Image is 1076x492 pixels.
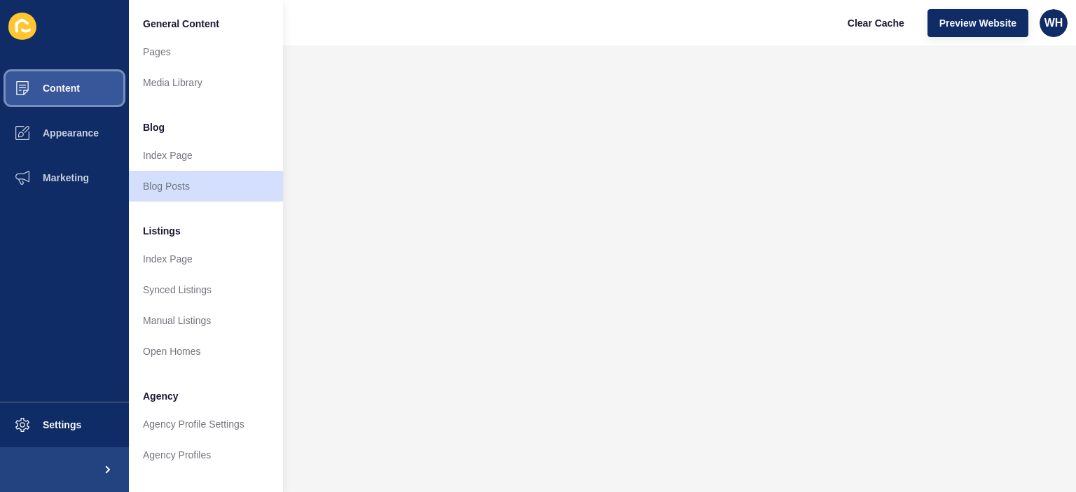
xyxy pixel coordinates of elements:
[143,17,219,31] span: General Content
[143,389,179,403] span: Agency
[939,16,1016,30] span: Preview Website
[129,440,283,470] a: Agency Profiles
[927,9,1028,37] button: Preview Website
[129,67,283,98] a: Media Library
[129,244,283,274] a: Index Page
[129,336,283,367] a: Open Homes
[129,171,283,202] a: Blog Posts
[836,9,916,37] button: Clear Cache
[129,409,283,440] a: Agency Profile Settings
[129,140,283,171] a: Index Page
[129,36,283,67] a: Pages
[143,120,165,134] span: Blog
[1044,16,1063,30] span: WH
[129,305,283,336] a: Manual Listings
[129,274,283,305] a: Synced Listings
[143,224,181,238] span: Listings
[848,16,904,30] span: Clear Cache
